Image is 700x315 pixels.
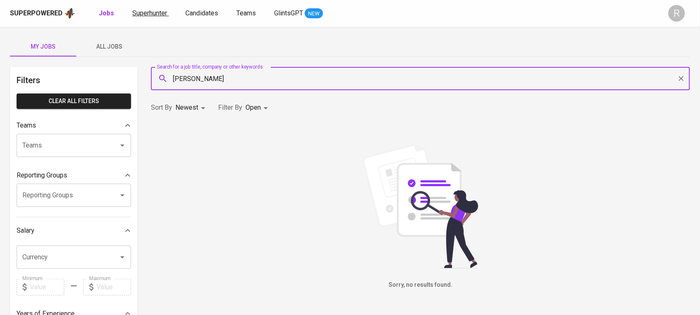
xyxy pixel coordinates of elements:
[30,279,64,295] input: Value
[151,103,172,113] p: Sort By
[668,5,685,22] div: R
[99,8,116,19] a: Jobs
[358,144,483,268] img: file_searching.svg
[17,94,131,109] button: Clear All filters
[117,140,128,151] button: Open
[17,167,131,184] div: Reporting Groups
[17,117,131,134] div: Teams
[132,8,169,19] a: Superhunter
[10,9,63,18] div: Superpowered
[151,281,690,290] h6: Sorry, no results found.
[17,226,34,236] p: Salary
[17,170,67,180] p: Reporting Groups
[175,100,208,116] div: Newest
[17,121,36,130] p: Teams
[236,9,256,17] span: Teams
[97,279,131,295] input: Value
[218,103,242,113] p: Filter By
[117,189,128,201] button: Open
[185,8,220,19] a: Candidates
[274,9,303,17] span: GlintsGPT
[245,103,261,111] span: Open
[274,8,323,19] a: GlintsGPT NEW
[117,251,128,263] button: Open
[245,100,271,116] div: Open
[10,7,75,20] a: Superpoweredapp logo
[236,8,258,19] a: Teams
[132,9,167,17] span: Superhunter
[676,73,687,84] button: Clear
[81,42,138,52] span: All Jobs
[185,9,218,17] span: Candidates
[15,42,71,52] span: My Jobs
[305,10,323,18] span: NEW
[175,103,198,113] p: Newest
[23,96,124,106] span: Clear All filters
[99,9,114,17] b: Jobs
[17,74,131,87] h6: Filters
[64,7,75,20] img: app logo
[17,222,131,239] div: Salary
